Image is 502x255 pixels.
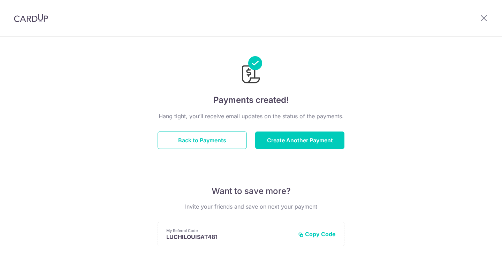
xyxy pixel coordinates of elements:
h4: Payments created! [158,94,344,106]
img: CardUp [14,14,48,22]
button: Create Another Payment [255,132,344,149]
iframe: Opens a widget where you can find more information [457,234,495,252]
p: Want to save more? [158,186,344,197]
button: Back to Payments [158,132,247,149]
img: Payments [240,56,262,85]
p: Hang tight, you’ll receive email updates on the status of the payments. [158,112,344,120]
p: LUCHILOUISAT481 [166,233,292,240]
p: Invite your friends and save on next your payment [158,202,344,211]
button: Copy Code [298,231,336,238]
p: My Referral Code [166,228,292,233]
